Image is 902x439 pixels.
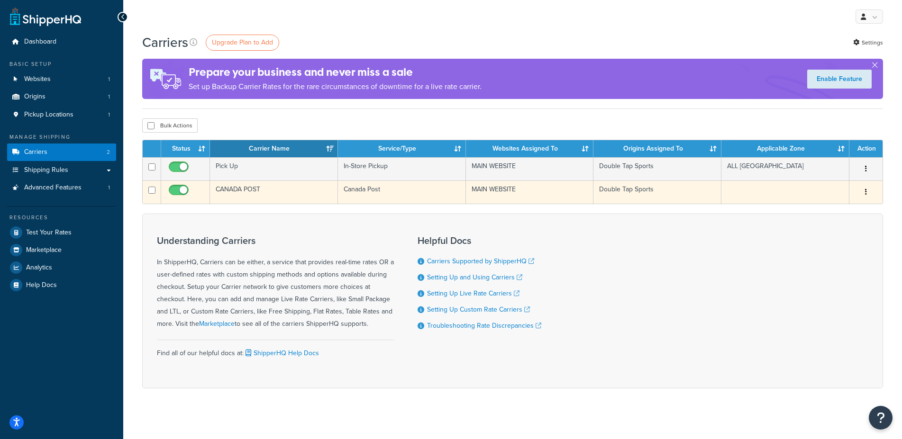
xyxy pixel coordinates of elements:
td: Pick Up [210,157,338,180]
td: CANADA POST [210,180,338,204]
div: Find all of our helpful docs at: [157,340,394,359]
a: Settings [853,36,883,49]
div: In ShipperHQ, Carriers can be either, a service that provides real-time rates OR a user-defined r... [157,235,394,330]
td: MAIN WEBSITE [466,180,594,204]
span: Help Docs [26,281,57,289]
a: Enable Feature [807,70,872,89]
a: ShipperHQ Help Docs [244,348,319,358]
li: Pickup Locations [7,106,116,124]
div: Resources [7,214,116,222]
th: Carrier Name: activate to sort column ascending [210,140,338,157]
a: Setting Up and Using Carriers [427,272,522,282]
a: Origins 1 [7,88,116,106]
span: 1 [108,93,110,101]
span: 1 [108,75,110,83]
div: Manage Shipping [7,133,116,141]
a: Analytics [7,259,116,276]
span: 1 [108,184,110,192]
span: Carriers [24,148,47,156]
span: Upgrade Plan to Add [212,37,273,47]
td: In-Store Pickup [338,157,466,180]
li: Origins [7,88,116,106]
td: Canada Post [338,180,466,204]
span: Marketplace [26,246,62,254]
td: MAIN WEBSITE [466,157,594,180]
a: Marketplace [199,319,235,329]
span: Test Your Rates [26,229,72,237]
a: Pickup Locations 1 [7,106,116,124]
a: Dashboard [7,33,116,51]
a: Websites 1 [7,71,116,88]
h3: Understanding Carriers [157,235,394,246]
th: Applicable Zone: activate to sort column ascending [721,140,849,157]
a: Help Docs [7,277,116,294]
span: Analytics [26,264,52,272]
li: Carriers [7,143,116,161]
span: Dashboard [24,38,56,46]
span: Shipping Rules [24,166,68,174]
a: Carriers Supported by ShipperHQ [427,256,534,266]
div: Basic Setup [7,60,116,68]
a: Troubleshooting Rate Discrepancies [427,321,541,331]
td: Double Tap Sports [593,180,721,204]
td: ALL [GEOGRAPHIC_DATA] [721,157,849,180]
a: Advanced Features 1 [7,179,116,197]
a: Shipping Rules [7,161,116,179]
h3: Helpful Docs [418,235,541,246]
th: Status: activate to sort column ascending [161,140,210,157]
img: ad-rules-rateshop-fe6ec290ccb7230408bd80ed9643f0289d75e0ffd9eb532fc0e269fcd187b520.png [142,59,189,99]
span: Origins [24,93,46,101]
h1: Carriers [142,33,188,52]
td: Double Tap Sports [593,157,721,180]
p: Set up Backup Carrier Rates for the rare circumstances of downtime for a live rate carrier. [189,80,482,93]
a: Setting Up Custom Rate Carriers [427,305,530,314]
a: ShipperHQ Home [10,7,81,26]
th: Service/Type: activate to sort column ascending [338,140,466,157]
span: Websites [24,75,51,83]
a: Marketplace [7,242,116,259]
li: Advanced Features [7,179,116,197]
a: Test Your Rates [7,224,116,241]
li: Websites [7,71,116,88]
th: Websites Assigned To: activate to sort column ascending [466,140,594,157]
span: 2 [107,148,110,156]
button: Open Resource Center [869,406,893,430]
span: Advanced Features [24,184,82,192]
th: Origins Assigned To: activate to sort column ascending [593,140,721,157]
th: Action [849,140,883,157]
span: 1 [108,111,110,119]
a: Setting Up Live Rate Carriers [427,288,519,298]
span: Pickup Locations [24,111,73,119]
button: Bulk Actions [142,118,198,133]
h4: Prepare your business and never miss a sale [189,64,482,80]
a: Upgrade Plan to Add [206,35,279,51]
a: Carriers 2 [7,143,116,161]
